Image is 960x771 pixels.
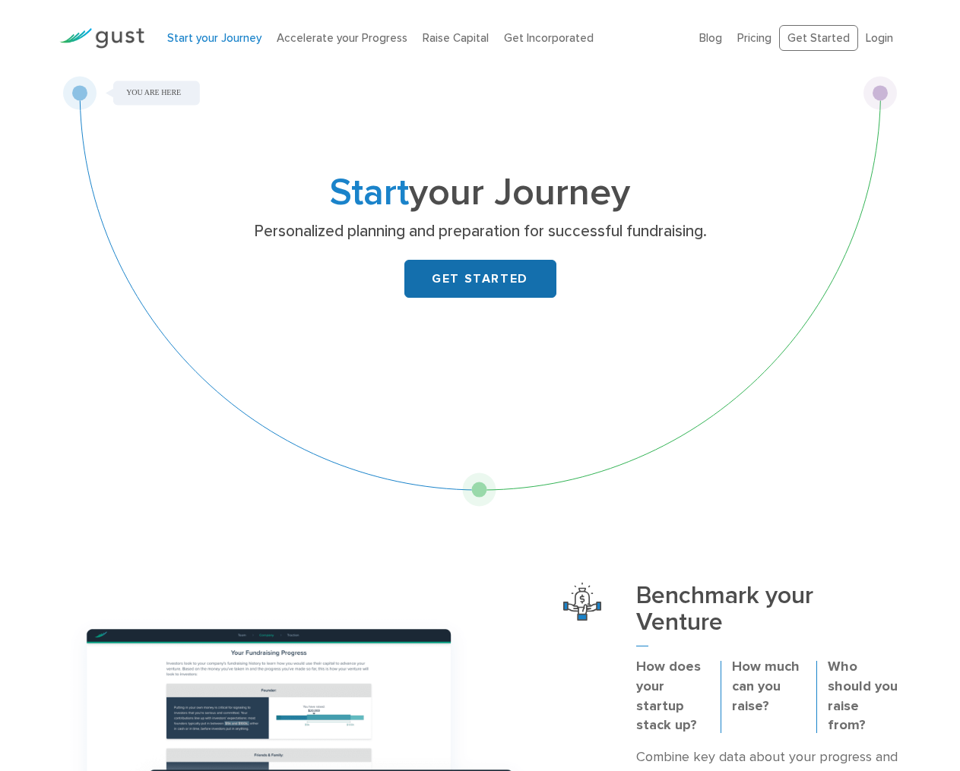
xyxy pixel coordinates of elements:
a: Login [866,31,893,45]
a: Get Started [779,25,858,52]
a: GET STARTED [404,260,556,298]
img: Benchmark Your Venture [563,583,601,621]
a: Start your Journey [167,31,261,45]
h3: Benchmark your Venture [636,583,901,646]
img: Gust Logo [59,28,144,49]
a: Get Incorporated [504,31,594,45]
span: Start [330,170,409,215]
p: How much can you raise? [732,657,805,716]
a: Blog [699,31,722,45]
h1: your Journey [180,175,781,210]
a: Raise Capital [423,31,489,45]
p: Personalized planning and preparation for successful fundraising. [185,221,775,242]
a: Pricing [737,31,771,45]
p: How does your startup stack up? [636,657,709,736]
a: Accelerate your Progress [277,31,407,45]
p: Who should you raise from? [828,657,901,736]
